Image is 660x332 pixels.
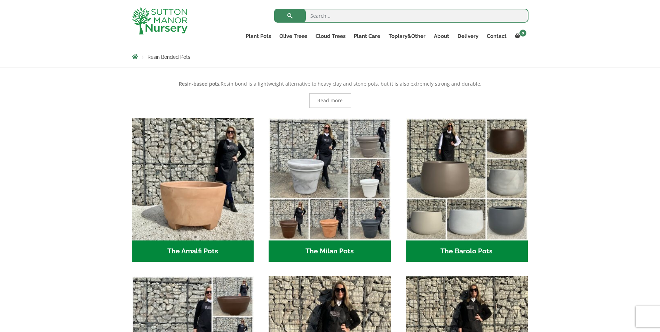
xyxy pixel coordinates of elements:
[269,118,391,262] a: Visit product category The Milan Pots
[406,118,528,262] a: Visit product category The Barolo Pots
[275,31,311,41] a: Olive Trees
[274,9,528,23] input: Search...
[269,118,391,240] img: The Milan Pots
[406,240,528,262] h2: The Barolo Pots
[132,7,188,34] img: logo
[311,31,350,41] a: Cloud Trees
[269,240,391,262] h2: The Milan Pots
[384,31,430,41] a: Topiary&Other
[511,31,528,41] a: 0
[241,31,275,41] a: Plant Pots
[406,118,528,240] img: The Barolo Pots
[132,80,528,88] p: Resin bond is a lightweight alternative to heavy clay and stone pots, but it is also extremely st...
[132,54,528,60] nav: Breadcrumbs
[483,31,511,41] a: Contact
[317,98,343,103] span: Read more
[132,118,254,240] img: The Amalfi Pots
[132,240,254,262] h2: The Amalfi Pots
[453,31,483,41] a: Delivery
[430,31,453,41] a: About
[148,54,190,60] span: Resin Bonded Pots
[132,118,254,262] a: Visit product category The Amalfi Pots
[179,80,221,87] strong: Resin-based pots.
[350,31,384,41] a: Plant Care
[519,30,526,37] span: 0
